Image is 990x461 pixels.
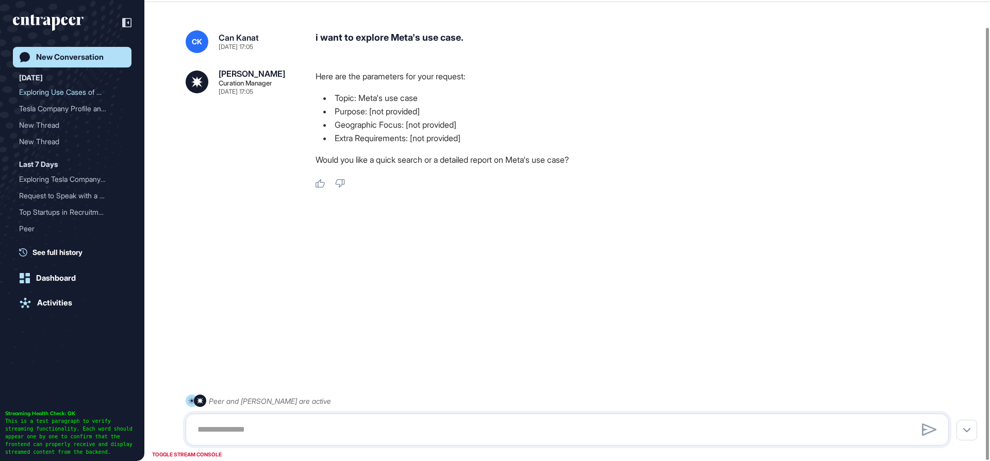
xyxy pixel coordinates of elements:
[19,117,117,133] div: New Thread
[316,30,957,53] div: i want to explore Meta's use case.
[19,220,117,237] div: Peer
[316,70,957,83] p: Here are the parameters for your request:
[32,247,82,258] span: See full history
[19,100,125,117] div: Tesla Company Profile and Detailed Insights
[19,171,117,187] div: Exploring Tesla Company P...
[19,133,125,150] div: New Thread
[219,44,253,50] div: [DATE] 17:05
[36,274,76,283] div: Dashboard
[13,293,131,313] a: Activities
[19,100,117,117] div: Tesla Company Profile and...
[192,38,202,46] span: CK
[19,84,117,100] div: Exploring Use Cases of Me...
[13,14,84,31] div: entrapeer-logo
[37,298,72,308] div: Activities
[19,72,43,84] div: [DATE]
[13,268,131,288] a: Dashboard
[219,70,285,78] div: [PERSON_NAME]
[219,33,259,42] div: Can Kanat
[19,204,117,220] div: Top Startups in Recruitme...
[316,91,957,105] li: Topic: Meta's use case
[316,118,957,131] li: Geographic Focus: [not provided]
[316,131,957,145] li: Extra Requirements: [not provided]
[19,117,125,133] div: New Thread
[19,220,125,237] div: Peer
[316,153,957,166] p: Would you like a quick search or a detailed report on Meta's use case?
[19,133,117,150] div: New Thread
[19,204,125,220] div: Top Startups in Recruitment Technology
[209,395,331,407] div: Peer and [PERSON_NAME] are active
[19,187,125,204] div: Request to Speak with a Scout Manager
[219,80,272,87] div: Curation Manager
[19,247,131,258] a: See full history
[316,105,957,118] li: Purpose: [not provided]
[13,47,131,67] a: New Conversation
[36,53,104,62] div: New Conversation
[19,187,117,204] div: Request to Speak with a S...
[19,158,58,170] div: Last 7 Days
[219,89,253,95] div: [DATE] 17:05
[19,84,125,100] div: Exploring Use Cases of Meta
[19,171,125,187] div: Exploring Tesla Company Profile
